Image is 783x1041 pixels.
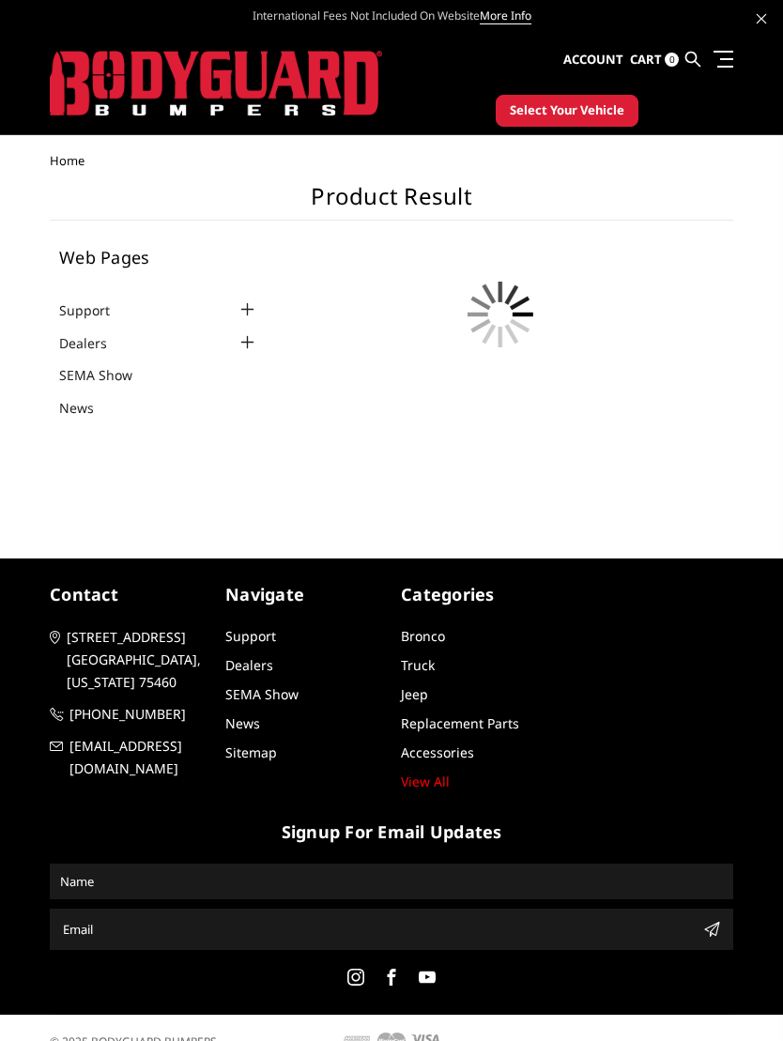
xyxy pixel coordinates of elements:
[53,866,730,896] input: Name
[563,35,623,85] a: Account
[225,743,277,761] a: Sitemap
[453,268,547,361] img: preloader.gif
[67,626,203,694] span: [STREET_ADDRESS] [GEOGRAPHIC_DATA], [US_STATE] 75460
[59,300,133,320] a: Support
[563,51,623,68] span: Account
[50,735,207,780] a: [EMAIL_ADDRESS][DOMAIN_NAME]
[401,582,558,607] h5: Categories
[59,365,156,385] a: SEMA Show
[401,773,450,790] a: View All
[665,53,679,67] span: 0
[50,187,733,221] h1: Product Result
[59,249,259,266] h5: Web Pages
[50,819,733,845] h5: signup for email updates
[59,398,117,418] a: News
[401,656,435,674] a: Truck
[50,51,382,116] img: BODYGUARD BUMPERS
[630,35,679,85] a: Cart 0
[50,703,207,726] a: [PHONE_NUMBER]
[50,152,84,169] span: Home
[59,333,130,353] a: Dealers
[496,95,638,127] button: Select Your Vehicle
[401,714,519,732] a: Replacement Parts
[50,582,207,607] h5: contact
[225,714,260,732] a: News
[401,685,428,703] a: Jeep
[401,627,445,645] a: Bronco
[225,627,276,645] a: Support
[510,101,624,120] span: Select Your Vehicle
[225,685,299,703] a: SEMA Show
[55,914,696,944] input: Email
[69,703,206,726] span: [PHONE_NUMBER]
[225,656,273,674] a: Dealers
[69,735,206,780] span: [EMAIL_ADDRESS][DOMAIN_NAME]
[401,743,474,761] a: Accessories
[225,582,382,607] h5: Navigate
[630,51,662,68] span: Cart
[480,8,531,24] a: More Info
